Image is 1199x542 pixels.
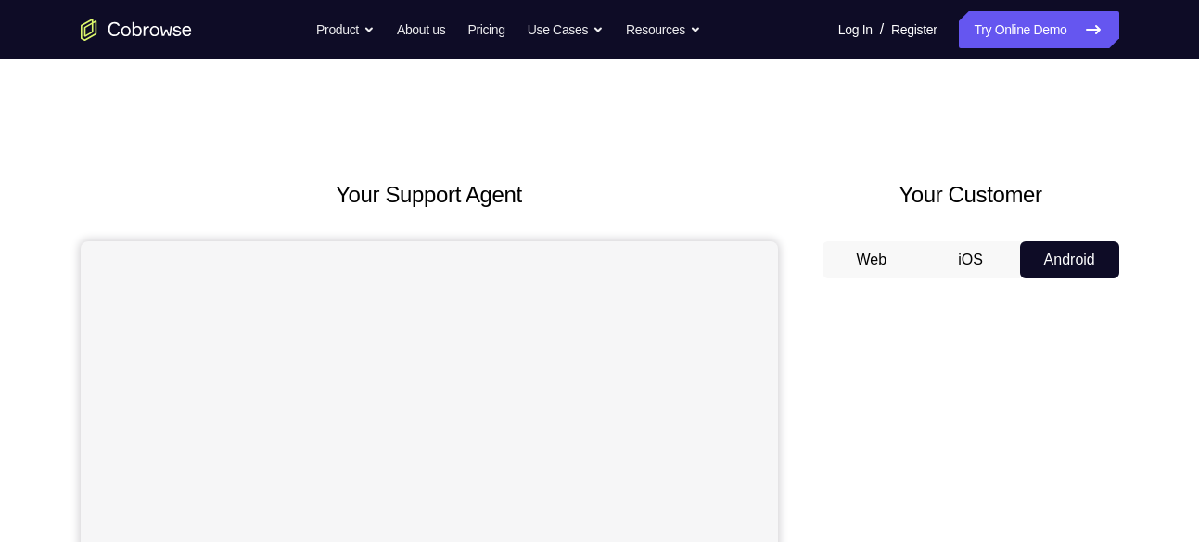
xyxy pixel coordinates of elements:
a: Log In [838,11,873,48]
button: Resources [626,11,701,48]
h2: Your Support Agent [81,178,778,212]
a: Register [891,11,937,48]
button: iOS [921,241,1020,278]
button: Use Cases [528,11,604,48]
button: Android [1020,241,1119,278]
button: Web [823,241,922,278]
span: / [880,19,884,41]
a: Go to the home page [81,19,192,41]
a: Pricing [467,11,504,48]
h2: Your Customer [823,178,1119,212]
a: Try Online Demo [959,11,1118,48]
a: About us [397,11,445,48]
button: Product [316,11,375,48]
